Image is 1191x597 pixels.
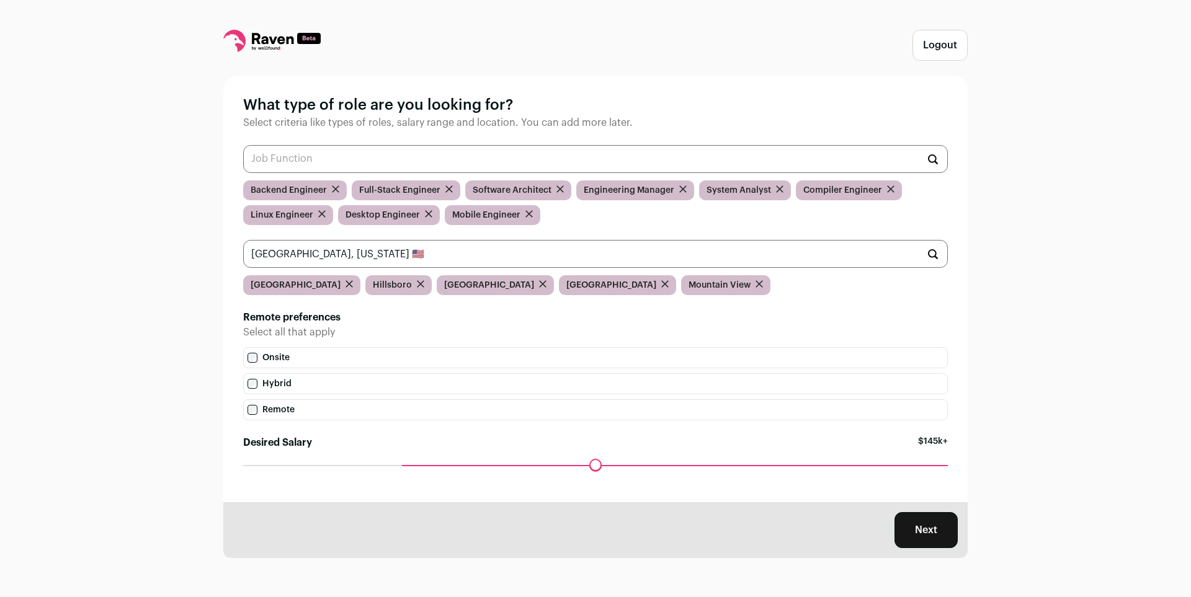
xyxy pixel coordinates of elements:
[243,347,948,368] label: Onsite
[243,373,948,394] label: Hybrid
[243,145,948,173] input: Job Function
[359,184,440,197] span: Full-Stack Engineer
[243,240,948,268] input: Location
[918,435,948,465] span: $145k+
[248,405,257,415] input: Remote
[243,115,948,130] p: Select criteria like types of roles, salary range and location. You can add more later.
[251,209,313,221] span: Linux Engineer
[243,435,312,450] label: Desired Salary
[707,184,771,197] span: System Analyst
[803,184,882,197] span: Compiler Engineer
[243,325,948,340] p: Select all that apply
[243,399,948,420] label: Remote
[346,209,420,221] span: Desktop Engineer
[566,279,656,291] span: [GEOGRAPHIC_DATA]
[248,379,257,389] input: Hybrid
[584,184,674,197] span: Engineering Manager
[444,279,534,291] span: [GEOGRAPHIC_DATA]
[912,30,968,61] button: Logout
[473,184,551,197] span: Software Architect
[248,353,257,363] input: Onsite
[452,209,520,221] span: Mobile Engineer
[689,279,751,291] span: Mountain View
[243,95,948,115] h1: What type of role are you looking for?
[251,184,327,197] span: Backend Engineer
[894,512,958,548] button: Next
[373,279,412,291] span: Hillsboro
[251,279,341,291] span: [GEOGRAPHIC_DATA]
[243,310,948,325] h2: Remote preferences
